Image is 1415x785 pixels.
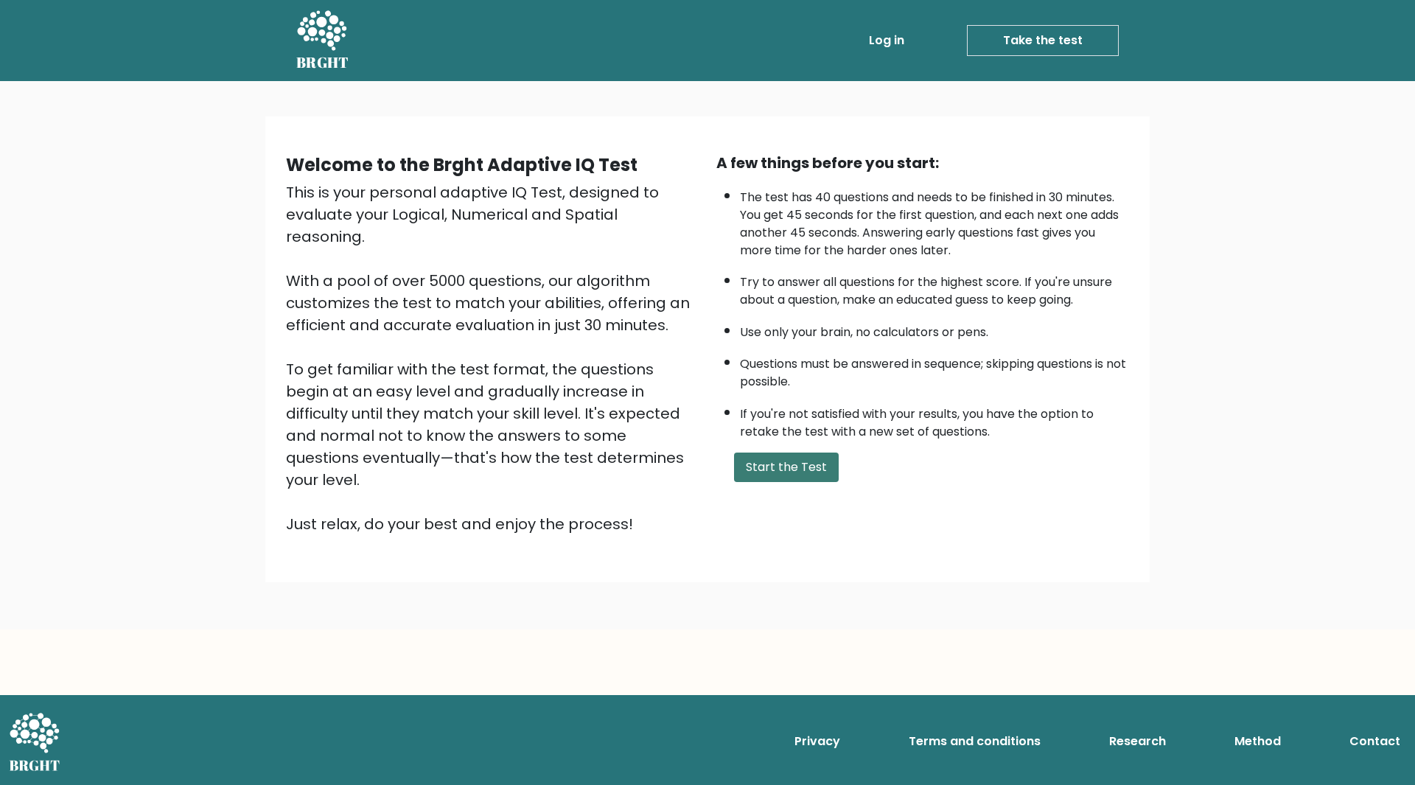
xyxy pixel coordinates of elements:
[734,453,839,482] button: Start the Test
[1344,727,1406,756] a: Contact
[286,181,699,535] div: This is your personal adaptive IQ Test, designed to evaluate your Logical, Numerical and Spatial ...
[789,727,846,756] a: Privacy
[967,25,1119,56] a: Take the test
[296,6,349,75] a: BRGHT
[863,26,910,55] a: Log in
[1103,727,1172,756] a: Research
[903,727,1047,756] a: Terms and conditions
[286,153,637,177] b: Welcome to the Brght Adaptive IQ Test
[740,181,1129,259] li: The test has 40 questions and needs to be finished in 30 minutes. You get 45 seconds for the firs...
[1229,727,1287,756] a: Method
[740,398,1129,441] li: If you're not satisfied with your results, you have the option to retake the test with a new set ...
[740,316,1129,341] li: Use only your brain, no calculators or pens.
[740,348,1129,391] li: Questions must be answered in sequence; skipping questions is not possible.
[740,266,1129,309] li: Try to answer all questions for the highest score. If you're unsure about a question, make an edu...
[296,54,349,71] h5: BRGHT
[716,152,1129,174] div: A few things before you start:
